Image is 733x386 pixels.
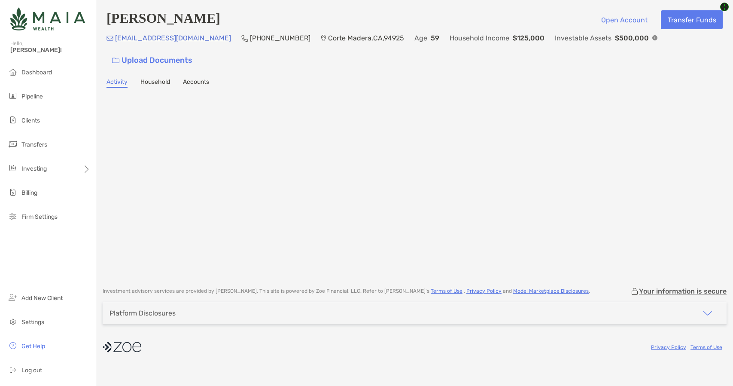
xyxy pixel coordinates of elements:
[450,33,509,43] p: Household Income
[21,319,44,326] span: Settings
[115,33,231,43] p: [EMAIL_ADDRESS][DOMAIN_NAME]
[8,316,18,327] img: settings icon
[8,211,18,221] img: firm-settings icon
[112,58,119,64] img: button icon
[21,117,40,124] span: Clients
[8,340,18,351] img: get-help icon
[652,35,657,40] img: Info Icon
[21,165,47,172] span: Investing
[466,288,502,294] a: Privacy Policy
[21,69,52,76] span: Dashboard
[594,10,654,29] button: Open Account
[21,141,47,148] span: Transfers
[250,33,310,43] p: [PHONE_NUMBER]
[651,344,686,350] a: Privacy Policy
[8,139,18,149] img: transfers icon
[8,187,18,197] img: billing icon
[431,33,439,43] p: 59
[140,78,170,88] a: Household
[106,51,198,70] a: Upload Documents
[103,337,141,357] img: company logo
[8,365,18,375] img: logout icon
[328,33,404,43] p: Corte Madera , CA , 94925
[639,287,727,295] p: Your information is secure
[8,163,18,173] img: investing icon
[10,3,85,34] img: Zoe Logo
[690,344,722,350] a: Terms of Use
[8,292,18,303] img: add_new_client icon
[106,10,220,29] h4: [PERSON_NAME]
[8,91,18,101] img: pipeline icon
[241,35,248,42] img: Phone Icon
[183,78,209,88] a: Accounts
[21,189,37,196] span: Billing
[8,115,18,125] img: clients icon
[8,67,18,77] img: dashboard icon
[555,33,611,43] p: Investable Assets
[21,367,42,374] span: Log out
[109,309,176,317] div: Platform Disclosures
[21,343,45,350] span: Get Help
[106,36,113,41] img: Email Icon
[103,288,590,294] p: Investment advisory services are provided by [PERSON_NAME] . This site is powered by Zoe Financia...
[513,288,589,294] a: Model Marketplace Disclosures
[321,35,326,42] img: Location Icon
[513,33,544,43] p: $125,000
[21,294,63,302] span: Add New Client
[10,46,91,54] span: [PERSON_NAME]!
[703,308,713,319] img: icon arrow
[414,33,427,43] p: Age
[21,213,58,221] span: Firm Settings
[21,93,43,100] span: Pipeline
[106,78,128,88] a: Activity
[661,10,723,29] button: Transfer Funds
[431,288,462,294] a: Terms of Use
[615,33,649,43] p: $500,000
